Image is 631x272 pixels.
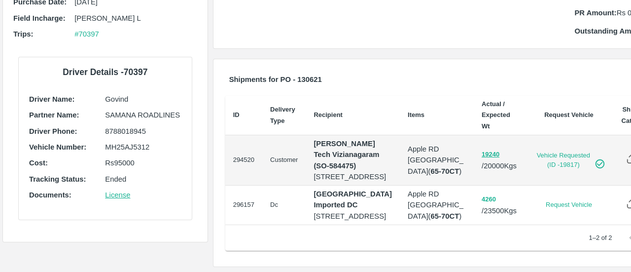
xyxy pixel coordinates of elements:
[314,190,394,209] strong: [GEOGRAPHIC_DATA] Imported DC
[408,144,466,177] p: Apple RD [GEOGRAPHIC_DATA] ( )
[532,200,605,210] a: Request Vehicle
[544,111,594,118] b: Request Vehicle
[314,111,343,118] b: Recipient
[29,127,77,135] b: Driver Phone:
[105,191,130,199] a: License
[314,140,381,170] strong: [PERSON_NAME] Tech Vizianagaram (SO-584475)
[13,30,33,38] b: Trips :
[29,159,48,167] b: Cost:
[532,151,605,169] a: Vehicle Requested (ID -19817)
[482,194,517,217] p: / 23500 Kgs
[29,191,71,199] b: Documents:
[29,95,74,103] b: Driver Name:
[74,30,99,38] a: #70397
[105,110,181,120] p: SAMANA ROADLINES
[482,194,496,205] button: 4260
[105,157,181,168] p: Rs 95000
[430,212,459,220] b: 65-70CT
[229,76,322,83] b: Shipments for PO - 130621
[74,13,197,24] p: [PERSON_NAME] L
[105,174,181,185] p: Ended
[29,175,86,183] b: Tracking Status:
[233,111,240,118] b: ID
[27,65,184,79] h6: Driver Details - 70397
[314,211,392,222] p: [STREET_ADDRESS]
[225,135,262,186] td: 294520
[574,9,616,17] b: PR Amount:
[13,14,66,22] b: Field Incharge :
[262,186,306,225] td: Dc
[408,189,466,222] p: Apple RD [GEOGRAPHIC_DATA] ( )
[105,126,181,137] p: 8788018945
[408,111,424,118] b: Items
[482,149,499,160] button: 19240
[105,94,181,105] p: Govind
[262,135,306,186] td: Customer
[29,143,86,151] b: Vehicle Number:
[482,149,517,172] p: / 20000 Kgs
[225,186,262,225] td: 296157
[314,171,392,182] p: [STREET_ADDRESS]
[482,100,510,130] b: Actual / Expected Wt
[105,142,181,153] p: MH25AJ5312
[270,106,295,124] b: Delivery Type
[430,167,459,175] b: 65-70CT
[589,233,612,243] p: 1–2 of 2
[29,111,79,119] b: Partner Name:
